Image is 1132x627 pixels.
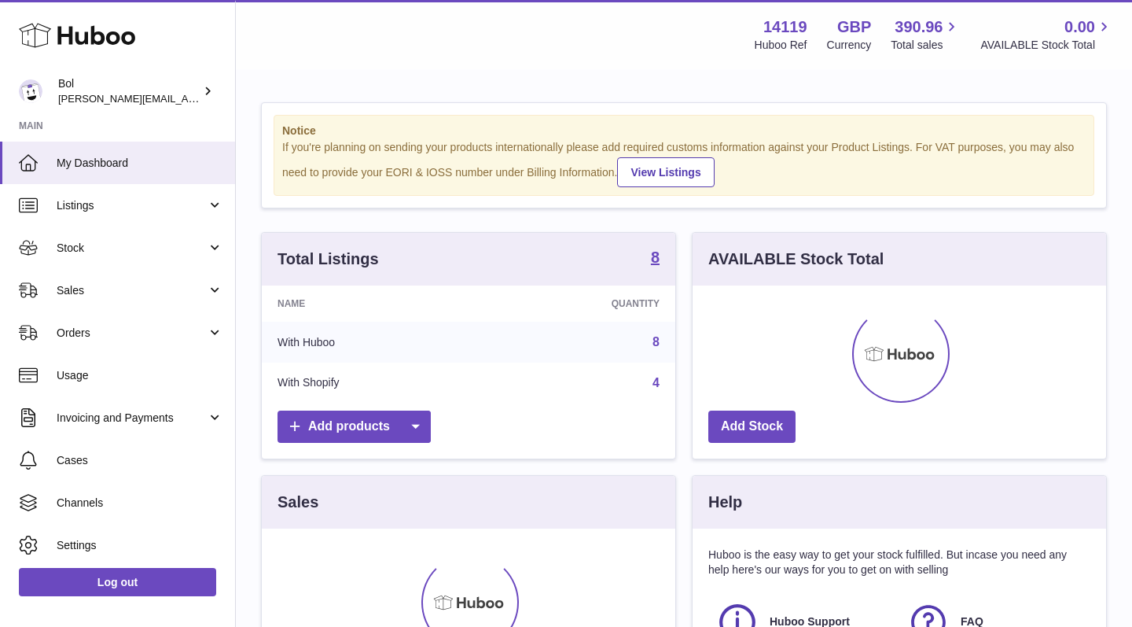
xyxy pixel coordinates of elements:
[485,286,675,322] th: Quantity
[57,156,223,171] span: My Dashboard
[708,492,742,513] h3: Help
[262,363,485,404] td: With Shopify
[58,76,200,106] div: Bol
[57,326,207,341] span: Orders
[262,322,485,363] td: With Huboo
[282,140,1086,187] div: If you're planning on sending your products internationally please add required customs informati...
[652,335,660,349] a: 8
[262,286,485,322] th: Name
[57,198,207,213] span: Listings
[57,453,223,468] span: Cases
[57,283,207,298] span: Sales
[19,568,216,596] a: Log out
[58,92,399,105] span: [PERSON_NAME][EMAIL_ADDRESS][PERSON_NAME][DOMAIN_NAME]
[708,548,1090,577] p: Huboo is the easy way to get your stock fulfilled. But incase you need any help here's our ways f...
[617,157,714,187] a: View Listings
[277,411,431,443] a: Add products
[57,411,207,426] span: Invoicing and Payments
[57,538,223,553] span: Settings
[652,376,660,389] a: 4
[277,249,379,270] h3: Total Listings
[837,17,871,38] strong: GBP
[891,17,961,53] a: 390.96 Total sales
[277,492,318,513] h3: Sales
[1064,17,1095,38] span: 0.00
[57,241,207,256] span: Stock
[827,38,872,53] div: Currency
[57,496,223,511] span: Channels
[651,249,660,268] a: 8
[282,124,1086,138] strong: Notice
[708,249,884,270] h3: AVAILABLE Stock Total
[651,249,660,265] strong: 8
[891,38,961,53] span: Total sales
[980,38,1113,53] span: AVAILABLE Stock Total
[763,17,807,38] strong: 14119
[57,368,223,383] span: Usage
[895,17,943,38] span: 390.96
[980,17,1113,53] a: 0.00 AVAILABLE Stock Total
[19,79,42,103] img: Scott.Sutcliffe@bolfoods.com
[755,38,807,53] div: Huboo Ref
[708,411,796,443] a: Add Stock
